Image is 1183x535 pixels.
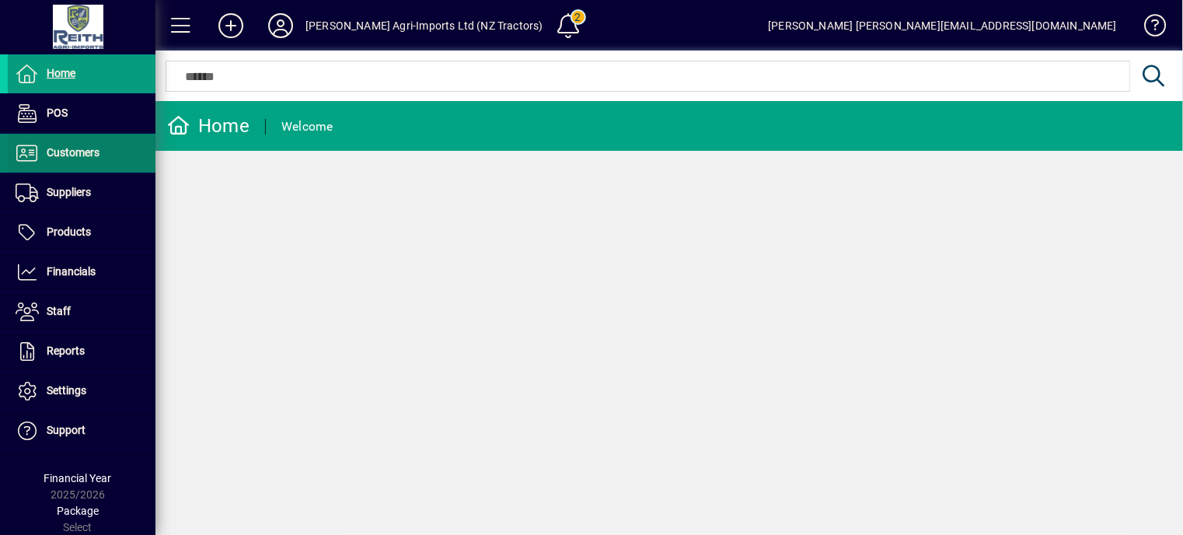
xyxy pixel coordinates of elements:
[47,146,99,159] span: Customers
[47,424,85,436] span: Support
[206,12,256,40] button: Add
[47,186,91,198] span: Suppliers
[47,384,86,397] span: Settings
[47,107,68,119] span: POS
[47,305,71,317] span: Staff
[768,13,1117,38] div: [PERSON_NAME] [PERSON_NAME][EMAIL_ADDRESS][DOMAIN_NAME]
[281,114,333,139] div: Welcome
[44,472,112,484] span: Financial Year
[305,13,543,38] div: [PERSON_NAME] Agri-Imports Ltd (NZ Tractors)
[8,253,155,292] a: Financials
[47,67,75,79] span: Home
[57,505,99,517] span: Package
[167,114,250,138] div: Home
[47,265,96,278] span: Financials
[8,173,155,212] a: Suppliers
[256,12,305,40] button: Profile
[8,213,155,252] a: Products
[8,332,155,371] a: Reports
[47,226,91,238] span: Products
[47,344,85,357] span: Reports
[8,134,155,173] a: Customers
[8,372,155,411] a: Settings
[8,411,155,450] a: Support
[1132,3,1164,54] a: Knowledge Base
[8,94,155,133] a: POS
[8,292,155,331] a: Staff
